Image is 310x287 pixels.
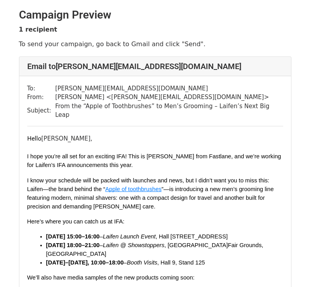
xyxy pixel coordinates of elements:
h2: Campaign Preview [19,8,291,22]
td: From: [27,93,55,102]
span: Laifen Launch Event [103,233,156,240]
span: , Hall [STREET_ADDRESS] [156,233,227,240]
span: [DATE] 15:00–16:00 [46,233,100,240]
span: I hope you’re all set for an exciting IFA! This is [PERSON_NAME] from Fastlane, and we’re working... [27,153,283,169]
font: Hello [27,135,41,142]
td: [PERSON_NAME][EMAIL_ADDRESS][DOMAIN_NAME] [55,84,283,93]
span: Apple of toothbrushes [105,186,162,192]
p: To send your campaign, go back to Gmail and click "Send". [19,40,291,48]
span: – [124,259,127,266]
span: Booth Visits [127,259,157,266]
span: Laifen @ Showstoppers [103,242,164,248]
a: Apple of toothbrushes [105,185,162,193]
span: I know your schedule will be packed with launches and news, but I didn’t want you to miss this: L... [27,177,271,192]
span: We’ll also have media samples of the new products coming soon: [27,274,195,281]
span: – [100,233,103,240]
td: [PERSON_NAME] < [PERSON_NAME][EMAIL_ADDRESS][DOMAIN_NAME] > [55,93,283,102]
td: From the “Apple of Toothbrushes” to Men’s Grooming – Laifen’s Next Big Leap [55,102,283,120]
span: [DATE] 18:00–21:00 [46,242,100,248]
strong: 1 recipient [19,26,57,33]
td: Subject: [27,102,55,120]
span: – [100,242,103,248]
td: To: [27,84,55,93]
span: , [GEOGRAPHIC_DATA] , [GEOGRAPHIC_DATA] [46,242,265,257]
span: ”—is introducing a new men’s grooming line featuring modern, minimal shavers: one with a compact ... [27,186,276,210]
h4: Email to [PERSON_NAME][EMAIL_ADDRESS][DOMAIN_NAME] [27,62,283,71]
span: [DATE]–[DATE], 10:00–18:00 [46,259,124,266]
span: Here’s where you can catch us at IFA: [27,218,125,225]
span: Fair Grounds [228,242,262,248]
span: , Hall 9, Stand 125 [157,259,205,266]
